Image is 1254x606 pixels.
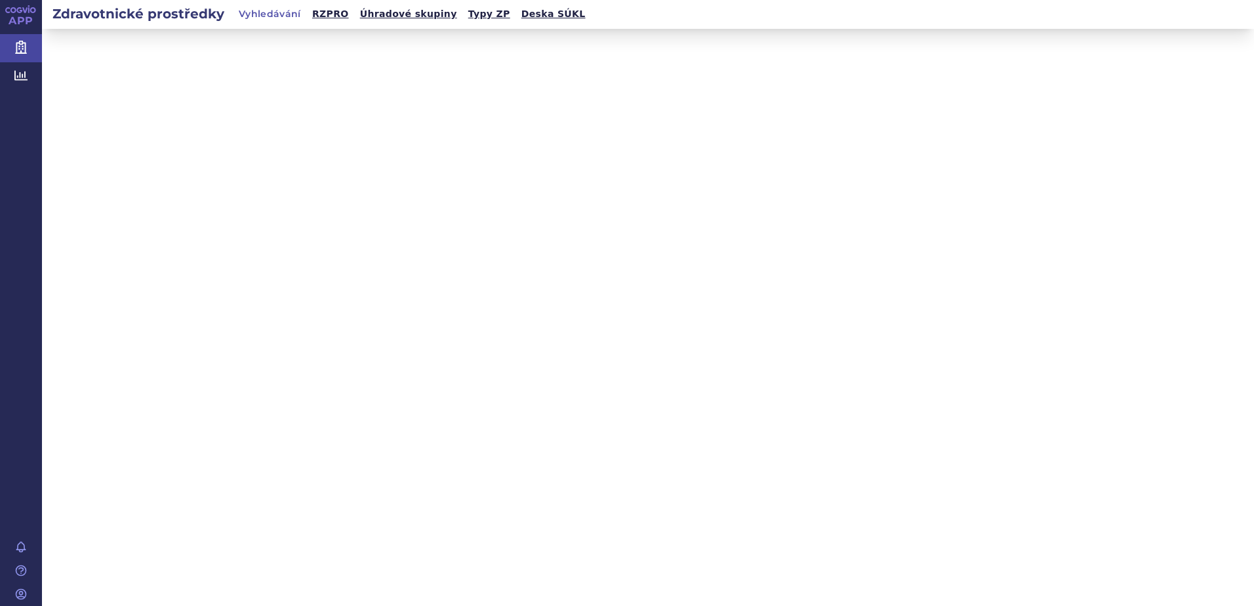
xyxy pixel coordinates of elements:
a: Úhradové skupiny [356,5,461,23]
a: Typy ZP [464,5,514,23]
a: RZPRO [308,5,353,23]
h2: Zdravotnické prostředky [42,5,235,23]
a: Deska SÚKL [517,5,590,23]
a: Vyhledávání [235,5,305,24]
